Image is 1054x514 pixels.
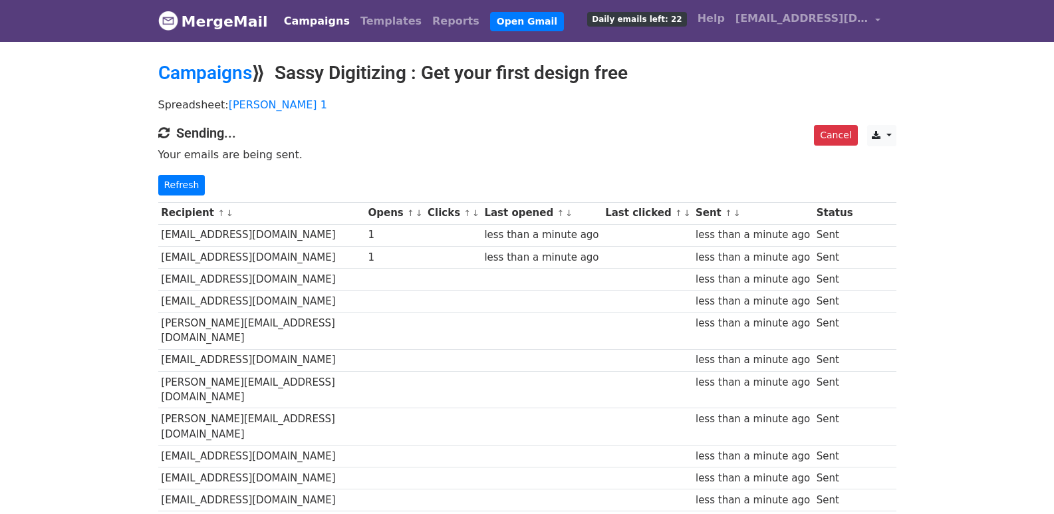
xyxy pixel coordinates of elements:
[733,208,741,218] a: ↓
[427,8,485,35] a: Reports
[416,208,423,218] a: ↓
[158,349,365,371] td: [EMAIL_ADDRESS][DOMAIN_NAME]
[158,224,365,246] td: [EMAIL_ADDRESS][DOMAIN_NAME]
[730,5,886,37] a: [EMAIL_ADDRESS][DOMAIN_NAME]
[692,202,813,224] th: Sent
[557,208,564,218] a: ↑
[696,272,810,287] div: less than a minute ago
[229,98,327,111] a: [PERSON_NAME] 1
[481,202,602,224] th: Last opened
[696,352,810,368] div: less than a minute ago
[368,250,421,265] div: 1
[813,349,856,371] td: Sent
[158,246,365,268] td: [EMAIL_ADDRESS][DOMAIN_NAME]
[490,12,564,31] a: Open Gmail
[813,489,856,511] td: Sent
[158,202,365,224] th: Recipient
[587,12,686,27] span: Daily emails left: 22
[565,208,573,218] a: ↓
[582,5,692,32] a: Daily emails left: 22
[813,408,856,446] td: Sent
[158,62,896,84] h2: ⟫ Sassy Digitizing : Get your first design free
[158,11,178,31] img: MergeMail logo
[472,208,479,218] a: ↓
[725,208,732,218] a: ↑
[158,175,205,195] a: Refresh
[368,227,421,243] div: 1
[696,316,810,331] div: less than a minute ago
[602,202,692,224] th: Last clicked
[684,208,691,218] a: ↓
[158,98,896,112] p: Spreadsheet:
[158,7,268,35] a: MergeMail
[692,5,730,32] a: Help
[407,208,414,218] a: ↑
[158,371,365,408] td: [PERSON_NAME][EMAIL_ADDRESS][DOMAIN_NAME]
[158,313,365,350] td: [PERSON_NAME][EMAIL_ADDRESS][DOMAIN_NAME]
[463,208,471,218] a: ↑
[696,375,810,390] div: less than a minute ago
[813,202,856,224] th: Status
[158,467,365,489] td: [EMAIL_ADDRESS][DOMAIN_NAME]
[365,202,425,224] th: Opens
[696,294,810,309] div: less than a minute ago
[158,489,365,511] td: [EMAIL_ADDRESS][DOMAIN_NAME]
[813,467,856,489] td: Sent
[813,290,856,312] td: Sent
[279,8,355,35] a: Campaigns
[217,208,225,218] a: ↑
[484,227,598,243] div: less than a minute ago
[158,268,365,290] td: [EMAIL_ADDRESS][DOMAIN_NAME]
[226,208,233,218] a: ↓
[696,493,810,508] div: less than a minute ago
[813,445,856,467] td: Sent
[424,202,481,224] th: Clicks
[158,445,365,467] td: [EMAIL_ADDRESS][DOMAIN_NAME]
[814,125,857,146] a: Cancel
[158,290,365,312] td: [EMAIL_ADDRESS][DOMAIN_NAME]
[813,268,856,290] td: Sent
[355,8,427,35] a: Templates
[158,62,252,84] a: Campaigns
[813,313,856,350] td: Sent
[813,371,856,408] td: Sent
[696,227,810,243] div: less than a minute ago
[158,148,896,162] p: Your emails are being sent.
[696,449,810,464] div: less than a minute ago
[484,250,598,265] div: less than a minute ago
[696,250,810,265] div: less than a minute ago
[675,208,682,218] a: ↑
[696,412,810,427] div: less than a minute ago
[158,408,365,446] td: [PERSON_NAME][EMAIL_ADDRESS][DOMAIN_NAME]
[696,471,810,486] div: less than a minute ago
[158,125,896,141] h4: Sending...
[813,224,856,246] td: Sent
[813,246,856,268] td: Sent
[735,11,868,27] span: [EMAIL_ADDRESS][DOMAIN_NAME]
